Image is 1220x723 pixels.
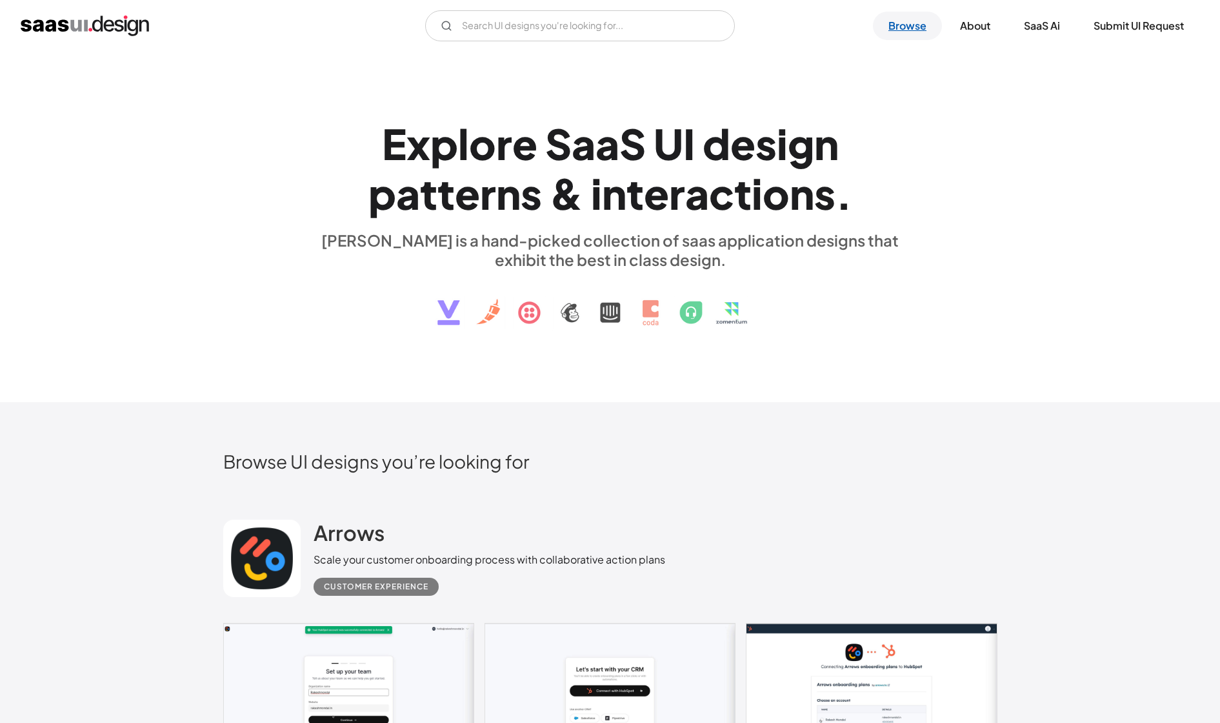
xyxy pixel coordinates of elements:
[455,168,480,218] div: e
[644,168,669,218] div: e
[814,168,835,218] div: s
[368,168,396,218] div: p
[626,168,644,218] div: t
[790,168,814,218] div: n
[314,230,907,269] div: [PERSON_NAME] is a hand-picked collection of saas application designs that exhibit the best in cl...
[314,520,385,552] a: Arrows
[835,168,852,218] div: .
[406,119,430,168] div: x
[814,119,839,168] div: n
[683,119,695,168] div: I
[458,119,469,168] div: l
[314,520,385,545] h2: Arrows
[734,168,752,218] div: t
[873,12,942,40] a: Browse
[763,168,790,218] div: o
[21,15,149,36] a: home
[324,579,428,595] div: Customer Experience
[521,168,542,218] div: s
[496,168,521,218] div: n
[730,119,755,168] div: e
[602,168,626,218] div: n
[512,119,537,168] div: e
[420,168,437,218] div: t
[755,119,777,168] div: s
[314,552,665,567] div: Scale your customer onboarding process with collaborative action plans
[496,119,512,168] div: r
[591,168,602,218] div: i
[396,168,420,218] div: a
[703,119,730,168] div: d
[788,119,814,168] div: g
[595,119,619,168] div: a
[619,119,646,168] div: S
[382,119,406,168] div: E
[425,10,735,41] input: Search UI designs you're looking for...
[469,119,496,168] div: o
[1008,12,1075,40] a: SaaS Ai
[437,168,455,218] div: t
[709,168,734,218] div: c
[572,119,595,168] div: a
[545,119,572,168] div: S
[777,119,788,168] div: i
[1078,12,1199,40] a: Submit UI Request
[685,168,709,218] div: a
[669,168,685,218] div: r
[314,119,907,218] h1: Explore SaaS UI design patterns & interactions.
[752,168,763,218] div: i
[945,12,1006,40] a: About
[480,168,496,218] div: r
[654,119,683,168] div: U
[425,10,735,41] form: Email Form
[550,168,583,218] div: &
[223,450,997,473] h2: Browse UI designs you’re looking for
[415,269,806,336] img: text, icon, saas logo
[430,119,458,168] div: p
